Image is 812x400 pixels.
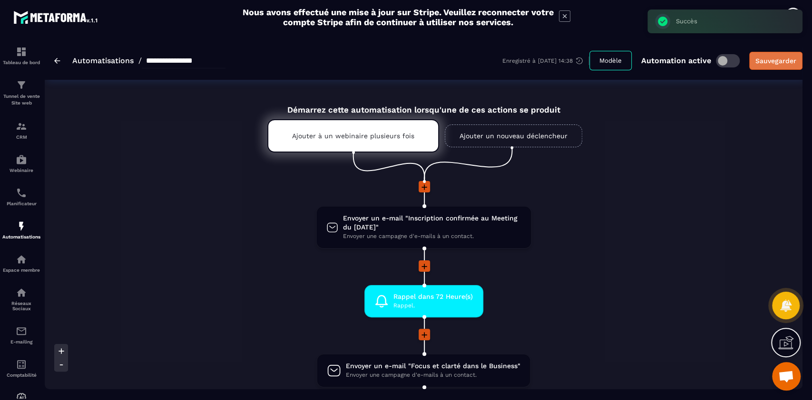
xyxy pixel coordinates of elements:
img: formation [16,121,27,132]
a: Automatisations [72,56,134,65]
p: Planificateur [2,201,40,206]
p: Comptabilité [2,372,40,378]
a: schedulerschedulerPlanificateur [2,180,40,213]
span: Rappel dans 72 Heure(s) [393,292,473,301]
a: Ajouter un nouveau déclencheur [445,124,582,147]
p: Tableau de bord [2,60,40,65]
p: Automation active [641,56,711,65]
div: Démarrez cette automatisation lorsqu'une de ces actions se produit [244,94,604,114]
div: Enregistré à [502,57,589,65]
img: email [16,325,27,337]
a: automationsautomationsWebinaire [2,147,40,180]
p: [DATE] 14:38 [538,57,573,64]
span: Envoyer un e-mail "Focus et clarté dans le Business" [346,362,520,371]
a: formationformationTableau de bord [2,39,40,72]
div: Ouvrir le chat [772,362,801,390]
p: Webinaire [2,168,40,173]
p: Tunnel de vente Site web [2,93,40,106]
span: Envoyer un e-mail "Inscription confirmée au Meeting du [DATE]" [343,214,521,232]
button: Sauvegarder [749,52,802,70]
div: Sauvegarder [755,56,796,66]
p: Réseaux Sociaux [2,301,40,311]
p: E-mailing [2,339,40,344]
h2: Nous avons effectué une mise à jour sur Stripe. Veuillez reconnecter votre compte Stripe afin de ... [242,7,554,27]
a: automationsautomationsEspace membre [2,247,40,280]
img: automations [16,254,27,265]
a: automationsautomationsAutomatisations [2,213,40,247]
span: Envoyer une campagne d'e-mails à un contact. [346,371,520,380]
a: accountantaccountantComptabilité [2,352,40,385]
p: Ajouter à un webinaire plusieurs fois [292,132,414,140]
img: arrow [54,58,60,64]
a: social-networksocial-networkRéseaux Sociaux [2,280,40,318]
span: / [138,56,142,65]
img: logo [13,9,99,26]
img: scheduler [16,187,27,199]
span: Envoyer une campagne d'e-mails à un contact. [343,232,521,241]
p: Automatisations [2,234,40,239]
a: formationformationTunnel de vente Site web [2,72,40,114]
a: emailemailE-mailing [2,318,40,352]
button: Modèle [589,51,632,70]
img: formation [16,79,27,91]
img: automations [16,220,27,232]
a: formationformationCRM [2,114,40,147]
img: accountant [16,359,27,370]
span: Rappel. [393,301,473,310]
p: Espace membre [2,267,40,273]
p: CRM [2,134,40,140]
img: social-network [16,287,27,298]
img: automations [16,154,27,165]
img: formation [16,46,27,57]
